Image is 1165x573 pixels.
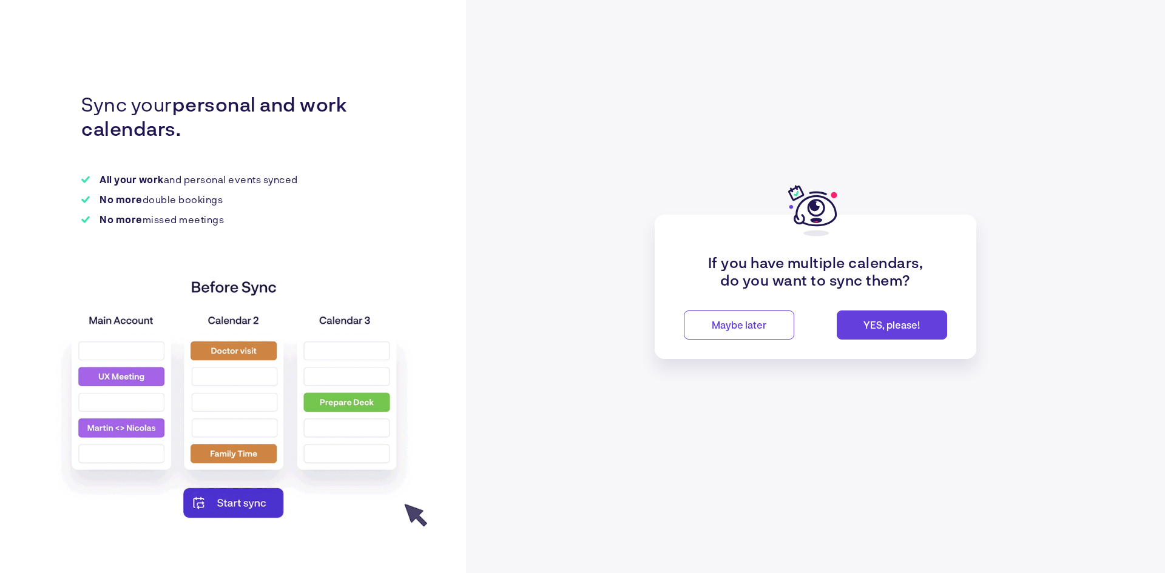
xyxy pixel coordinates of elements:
p: and personal events synced [100,173,298,185]
button: YES, please! [837,310,947,340]
strong: All your work [100,173,164,185]
p: If you have multiple calendars, do you want to sync them? [684,253,947,289]
strong: personal and work calendars. [81,92,347,139]
strong: No more [100,193,143,205]
img: anim_sync.gif [39,252,431,543]
p: double bookings [100,193,223,205]
span: YES, please! [863,319,920,330]
span: Maybe later [712,319,766,330]
img: Prompt Logo [788,183,843,238]
p: Sync your [81,92,408,140]
p: missed meetings [100,213,224,225]
button: Maybe later [684,310,794,340]
strong: No more [100,213,143,225]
